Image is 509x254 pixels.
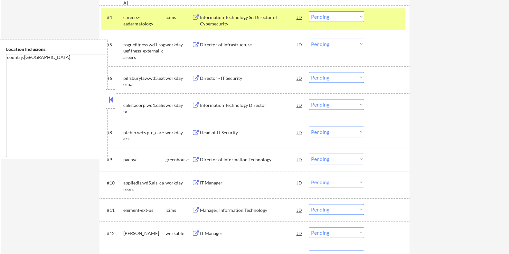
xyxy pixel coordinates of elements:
div: #9 [107,156,118,163]
div: [PERSON_NAME] [123,230,165,237]
div: #4 [107,14,118,21]
div: JD [296,154,303,165]
div: careers-aadermatology [123,14,165,27]
div: workday [165,42,192,48]
div: element-ext-us [123,207,165,213]
div: #11 [107,207,118,213]
div: JD [296,177,303,188]
div: JD [296,127,303,138]
div: Location Inclusions: [6,46,105,52]
div: Director of Infrastructure [200,42,297,48]
div: workday [165,129,192,136]
div: icims [165,14,192,21]
div: #10 [107,180,118,186]
div: pillsburylaw.wd5.external [123,75,165,88]
div: Manager, Information Technology [200,207,297,213]
div: workday [165,102,192,108]
div: calistacorp.wd1.calista [123,102,165,115]
div: Information Technology Director [200,102,297,108]
div: JD [296,99,303,111]
div: Information Technology Sr. Director of Cybersecurity [200,14,297,27]
div: workday [165,75,192,81]
div: workday [165,180,192,186]
div: IT Manager [200,180,297,186]
div: IT Manager [200,230,297,237]
div: JD [296,39,303,50]
div: ptcbio.wd5.ptc_careers [123,129,165,142]
div: Director of Information Technology [200,156,297,163]
div: pacnyc [123,156,165,163]
div: Director - IT Security [200,75,297,81]
div: JD [296,72,303,84]
div: Head of IT Security [200,129,297,136]
div: JD [296,204,303,216]
div: greenhouse [165,156,192,163]
div: workable [165,230,192,237]
div: #12 [107,230,118,237]
div: JD [296,227,303,239]
div: icims [165,207,192,213]
div: JD [296,11,303,23]
div: appliedis.wd5.ais_careers [123,180,165,192]
div: roguefitness.wd1.roguefitness_external_careers [123,42,165,61]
